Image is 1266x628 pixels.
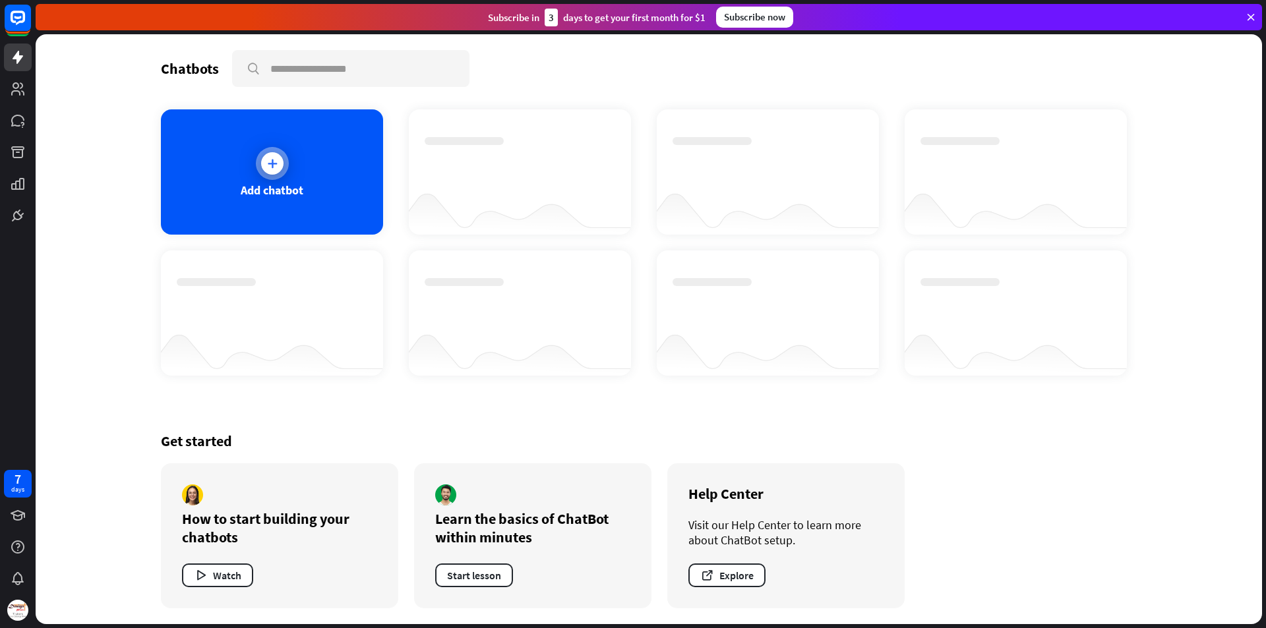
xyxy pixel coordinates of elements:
div: 7 [15,473,21,485]
div: How to start building your chatbots [182,509,377,546]
div: Subscribe in days to get your first month for $1 [488,9,706,26]
div: Chatbots [161,59,219,78]
div: Help Center [688,484,884,503]
div: Add chatbot [241,183,303,198]
div: Subscribe now [716,7,793,28]
img: author [435,484,456,505]
button: Explore [688,563,766,587]
a: 7 days [4,470,32,498]
button: Watch [182,563,253,587]
div: Visit our Help Center to learn more about ChatBot setup. [688,517,884,548]
img: author [182,484,203,505]
div: Learn the basics of ChatBot within minutes [435,509,630,546]
div: Get started [161,432,1137,450]
button: Start lesson [435,563,513,587]
div: 3 [545,9,558,26]
div: days [11,485,24,494]
button: Open LiveChat chat widget [11,5,50,45]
